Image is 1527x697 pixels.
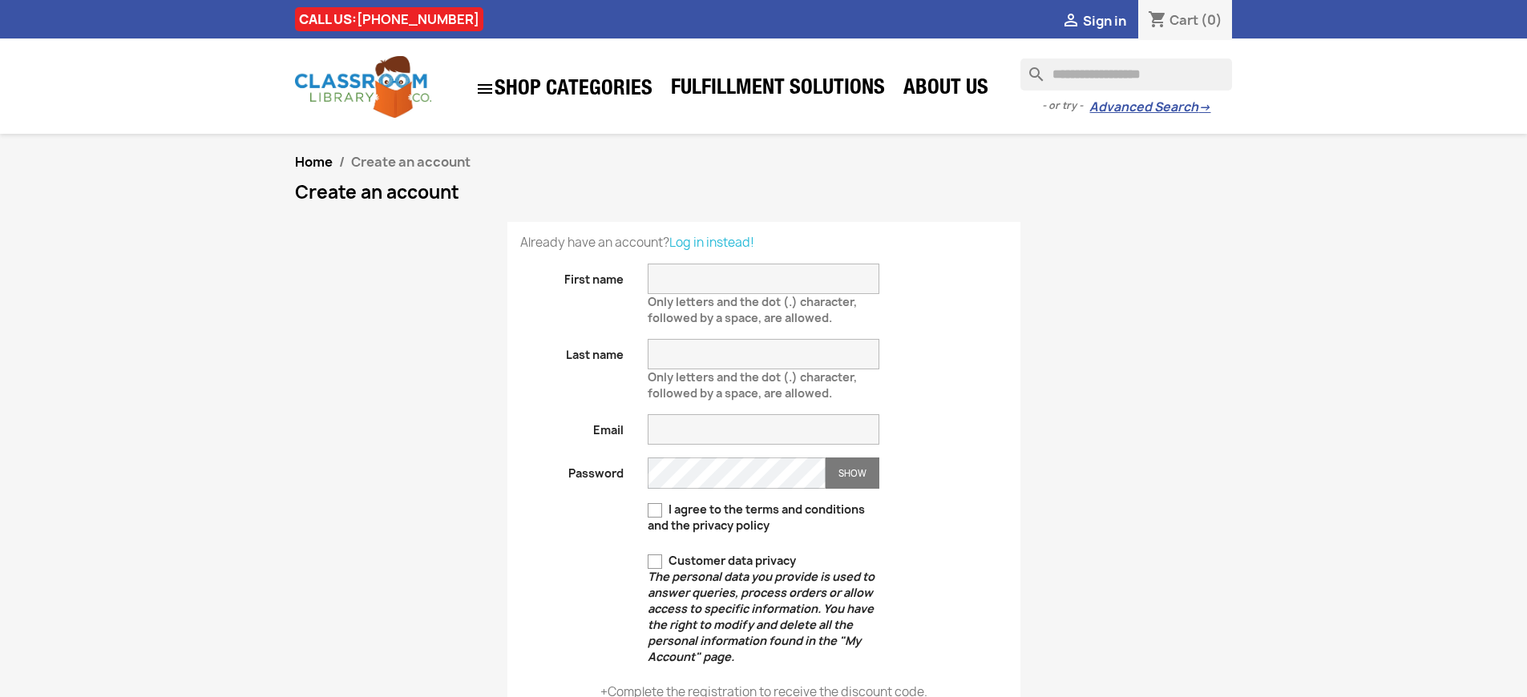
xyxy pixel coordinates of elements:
div: CALL US: [295,7,483,31]
h1: Create an account [295,183,1233,202]
span: Only letters and the dot (.) character, followed by a space, are allowed. [648,288,857,325]
img: Classroom Library Company [295,56,431,118]
span: Create an account [351,153,471,171]
i:  [475,79,495,99]
button: Show [826,457,879,489]
label: Password [508,457,636,481]
a: SHOP CATEGORIES [467,71,660,107]
em: The personal data you provide is used to answer queries, process orders or allow access to specif... [648,569,875,664]
input: Search [1020,58,1232,91]
span: (0) [1201,11,1222,29]
label: Customer data privacy [648,553,879,665]
span: → [1198,99,1210,115]
label: I agree to the terms and conditions and the privacy policy [648,502,879,534]
span: Only letters and the dot (.) character, followed by a space, are allowed. [648,363,857,401]
a: Log in instead! [669,234,754,251]
i:  [1061,12,1081,31]
span: Sign in [1083,12,1126,30]
a: Home [295,153,333,171]
a: About Us [895,74,996,106]
a: [PHONE_NUMBER] [357,10,479,28]
i: shopping_cart [1148,11,1167,30]
input: Password input [648,457,826,489]
label: Email [508,414,636,438]
a: Fulfillment Solutions [663,74,893,106]
label: First name [508,264,636,288]
span: Cart [1169,11,1198,29]
i: search [1020,58,1040,78]
a:  Sign in [1061,12,1126,30]
p: Already have an account? [520,235,1008,251]
label: Last name [508,339,636,363]
a: Advanced Search→ [1089,99,1210,115]
span: - or try - [1042,98,1089,114]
